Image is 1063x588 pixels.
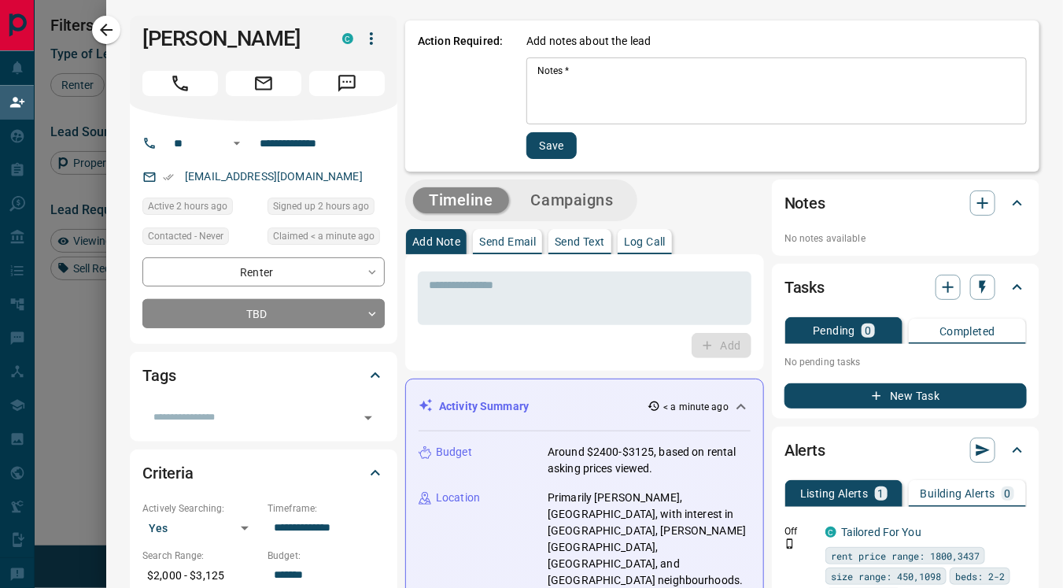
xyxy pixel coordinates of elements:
h2: Notes [784,190,825,216]
button: New Task [784,383,1027,409]
h2: Tasks [784,275,825,300]
div: Criteria [142,454,385,492]
svg: Email Verified [163,172,174,183]
span: Claimed < a minute ago [273,228,375,244]
p: Pending [813,325,855,336]
p: Listing Alerts [800,488,869,499]
p: Budget [436,444,472,460]
p: Budget: [268,549,385,563]
h2: Alerts [784,438,825,463]
div: Alerts [784,431,1027,469]
button: Timeline [413,187,509,213]
h2: Criteria [142,460,194,486]
svg: Push Notification Only [784,538,795,549]
p: Building Alerts [921,488,995,499]
h2: Tags [142,363,175,388]
p: Activity Summary [439,398,529,415]
h1: [PERSON_NAME] [142,26,319,51]
p: Actively Searching: [142,501,260,516]
a: [EMAIL_ADDRESS][DOMAIN_NAME] [185,170,363,183]
p: Around $2400-$3125, based on rental asking prices viewed. [548,444,751,477]
span: Email [226,71,301,96]
div: Tasks [784,268,1027,306]
div: condos.ca [825,527,836,538]
span: Call [142,71,218,96]
button: Campaigns [515,187,629,213]
div: Wed Oct 15 2025 [142,198,260,220]
button: Open [227,134,246,153]
span: rent price range: 1800,3437 [831,548,980,564]
p: Add Note [412,236,460,247]
span: Message [309,71,385,96]
div: condos.ca [342,33,353,44]
p: Search Range: [142,549,260,563]
p: Add notes about the lead [526,33,651,50]
span: size range: 450,1098 [831,568,941,584]
p: Timeframe: [268,501,385,516]
p: 0 [1005,488,1011,499]
div: Wed Oct 15 2025 [268,198,385,220]
span: beds: 2-2 [955,568,1005,584]
p: 0 [865,325,871,336]
button: Open [357,407,379,429]
p: < a minute ago [663,400,729,414]
div: Renter [142,257,385,287]
div: Tags [142,357,385,394]
div: Notes [784,184,1027,222]
p: Location [436,490,480,506]
a: Tailored For You [841,526,921,538]
p: Send Text [555,236,605,247]
span: Signed up 2 hours ago [273,198,369,214]
span: Contacted - Never [148,228,223,244]
p: Off [784,524,816,538]
div: Wed Oct 15 2025 [268,227,385,250]
div: Activity Summary< a minute ago [419,392,751,421]
p: No pending tasks [784,350,1027,374]
p: 1 [878,488,884,499]
p: Action Required: [418,33,503,159]
p: Log Call [624,236,666,247]
div: TBD [142,299,385,328]
span: Active 2 hours ago [148,198,227,214]
p: No notes available [784,231,1027,246]
p: Completed [939,326,995,337]
p: Send Email [479,236,536,247]
button: Save [526,132,577,159]
div: Yes [142,516,260,541]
